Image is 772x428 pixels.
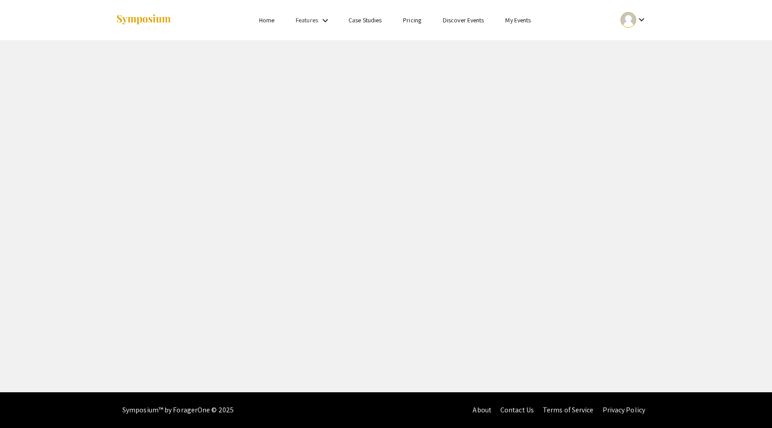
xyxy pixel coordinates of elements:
[296,16,318,24] a: Features
[403,16,421,24] a: Pricing
[500,405,534,415] a: Contact Us
[116,14,172,26] img: Symposium by ForagerOne
[122,392,234,428] div: Symposium™ by ForagerOne © 2025
[543,405,594,415] a: Terms of Service
[259,16,274,24] a: Home
[505,16,531,24] a: My Events
[473,405,491,415] a: About
[7,388,38,421] iframe: Chat
[348,16,382,24] a: Case Studies
[603,405,645,415] a: Privacy Policy
[611,10,656,30] button: Expand account dropdown
[443,16,484,24] a: Discover Events
[320,15,331,26] mat-icon: Expand Features list
[636,14,647,25] mat-icon: Expand account dropdown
